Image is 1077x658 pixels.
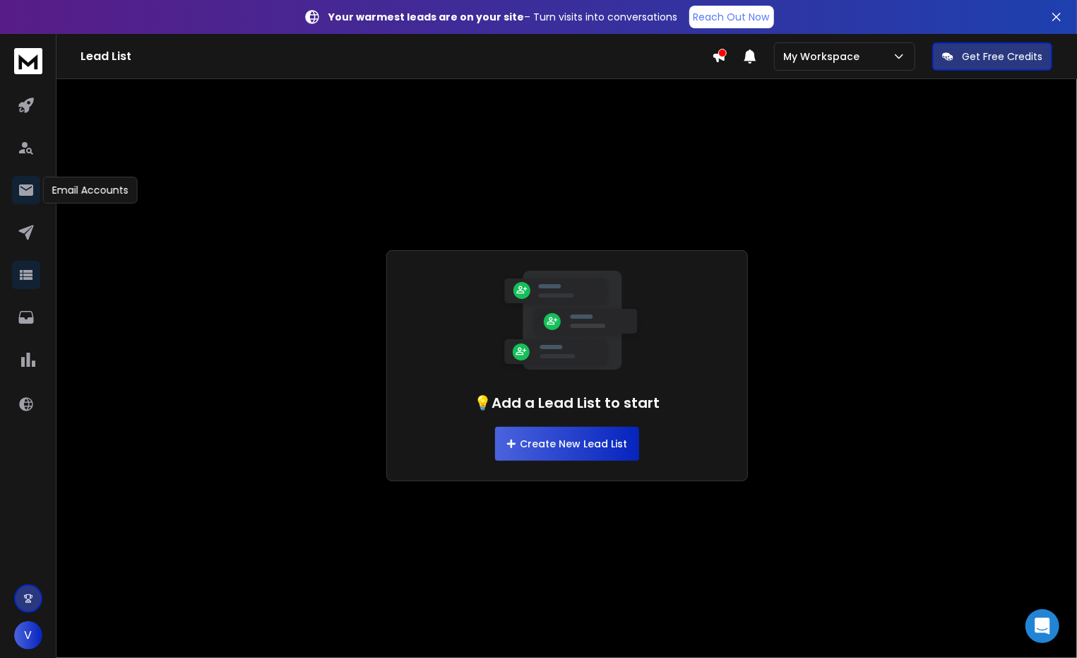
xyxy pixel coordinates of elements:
[14,621,42,650] button: V
[1025,609,1059,643] div: Open Intercom Messenger
[689,6,774,28] a: Reach Out Now
[43,177,138,204] div: Email Accounts
[495,427,639,461] button: Create New Lead List
[694,10,770,24] p: Reach Out Now
[329,10,678,24] p: – Turn visits into conversations
[783,49,865,64] p: My Workspace
[81,48,712,65] h1: Lead List
[932,42,1052,71] button: Get Free Credits
[14,48,42,74] img: logo
[962,49,1042,64] p: Get Free Credits
[474,393,660,413] h1: 💡Add a Lead List to start
[329,10,525,24] strong: Your warmest leads are on your site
